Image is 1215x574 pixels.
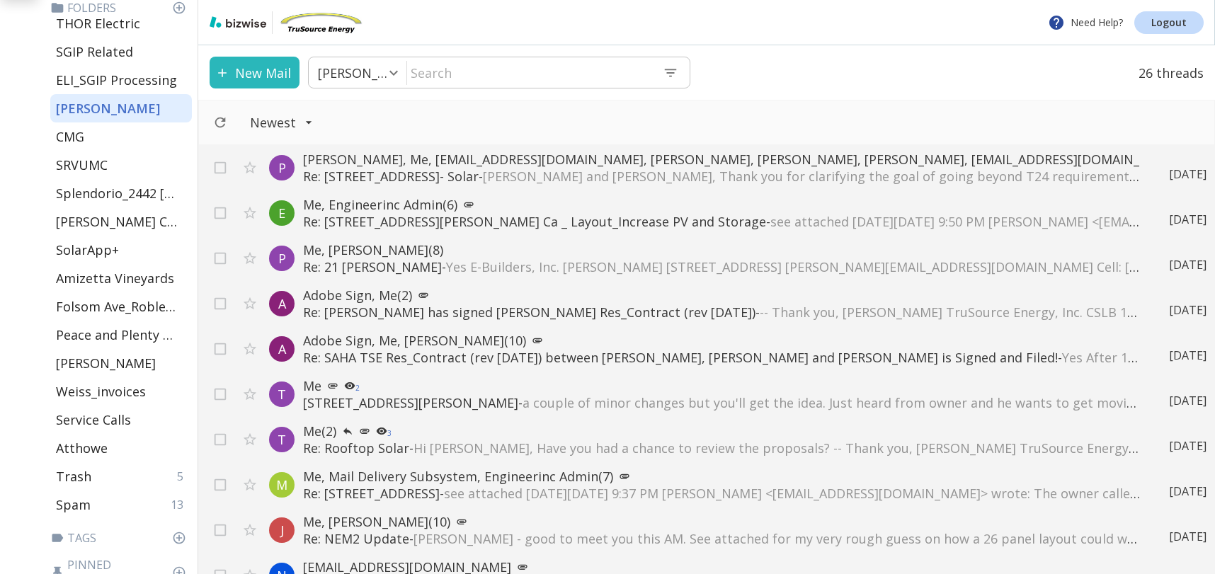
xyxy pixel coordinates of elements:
[1169,393,1207,408] p: [DATE]
[56,100,160,117] p: [PERSON_NAME]
[50,66,192,94] div: ELI_SGIP Processing
[56,15,140,32] p: THOR Electric
[303,332,1141,349] p: Adobe Sign, Me, [PERSON_NAME] (10)
[56,185,178,202] p: Splendorio_2442 [GEOGRAPHIC_DATA]
[318,64,392,81] p: [PERSON_NAME]
[303,213,1141,230] p: Re: [STREET_ADDRESS][PERSON_NAME] Ca _ Layout_Increase PV and Storage -
[303,304,1141,321] p: Re: [PERSON_NAME] has signed [PERSON_NAME] Res_Contract (rev [DATE]) -
[276,476,287,493] p: M
[50,151,192,179] div: SRVUMC
[1169,212,1207,227] p: [DATE]
[1169,302,1207,318] p: [DATE]
[278,386,286,403] p: T
[1169,166,1207,182] p: [DATE]
[303,258,1141,275] p: Re: 21 [PERSON_NAME] -
[210,16,266,28] img: bizwise
[56,71,177,88] p: ELI_SGIP Processing
[303,423,1141,440] p: Me (2)
[303,377,1141,394] p: Me
[56,411,131,428] p: Service Calls
[303,485,1141,502] p: Re: [STREET_ADDRESS] -
[56,440,108,457] p: Atthowe
[50,236,192,264] div: SolarApp+
[56,496,91,513] p: Spam
[50,490,192,519] div: Spam13
[278,250,286,267] p: P
[278,431,286,448] p: T
[50,292,192,321] div: Folsom Ave_Robleto
[303,151,1141,168] p: [PERSON_NAME], Me, [EMAIL_ADDRESS][DOMAIN_NAME], [PERSON_NAME], [PERSON_NAME], [PERSON_NAME], [EM...
[50,434,192,462] div: Atthowe
[1169,529,1207,544] p: [DATE]
[303,513,1141,530] p: Me, [PERSON_NAME] (10)
[50,462,192,490] div: Trash5
[50,530,192,546] p: Tags
[278,159,286,176] p: P
[1169,257,1207,272] p: [DATE]
[278,11,363,34] img: TruSource Energy, Inc.
[303,241,1141,258] p: Me, [PERSON_NAME] (8)
[1169,483,1207,499] p: [DATE]
[303,394,1141,411] p: [STREET_ADDRESS][PERSON_NAME] -
[50,94,192,122] div: [PERSON_NAME]
[370,423,397,440] button: 3
[1130,57,1204,88] p: 26 threads
[338,377,365,394] button: 2
[210,57,300,88] button: New Mail
[355,384,360,391] p: 2
[177,469,189,484] p: 5
[303,196,1141,213] p: Me, Engineerinc Admin (6)
[50,207,192,236] div: [PERSON_NAME] CPA Financial
[50,179,192,207] div: Splendorio_2442 [GEOGRAPHIC_DATA]
[56,270,174,287] p: Amizetta Vineyards
[303,168,1141,185] p: Re: [STREET_ADDRESS]- Solar -
[50,349,192,377] div: [PERSON_NAME]
[56,355,156,372] p: [PERSON_NAME]
[171,497,189,512] p: 13
[407,58,651,87] input: Search
[236,107,327,138] button: Filter
[280,522,284,539] p: J
[50,264,192,292] div: Amizetta Vineyards
[303,349,1141,366] p: Re: SAHA TSE Res_Contract (rev [DATE]) between [PERSON_NAME], [PERSON_NAME] and [PERSON_NAME] is ...
[303,440,1141,457] p: Re: Rooftop Solar -
[56,43,133,60] p: SGIP Related
[278,340,286,357] p: A
[56,468,91,485] p: Trash
[50,9,192,38] div: THOR Electric
[56,241,119,258] p: SolarApp+
[1169,438,1207,454] p: [DATE]
[207,110,233,135] button: Refresh
[303,530,1141,547] p: Re: NEM2 Update -
[303,468,1141,485] p: Me, Mail Delivery Subsystem, Engineerinc Admin (7)
[56,156,108,173] p: SRVUMC
[1048,14,1123,31] p: Need Help?
[56,383,146,400] p: Weiss_invoices
[50,321,192,349] div: Peace and Plenty Farms
[278,205,285,222] p: E
[56,213,178,230] p: [PERSON_NAME] CPA Financial
[50,38,192,66] div: SGIP Related
[1134,11,1204,34] a: Logout
[303,287,1141,304] p: Adobe Sign, Me (2)
[50,122,192,151] div: CMG
[50,377,192,406] div: Weiss_invoices
[56,128,84,145] p: CMG
[56,326,178,343] p: Peace and Plenty Farms
[1169,348,1207,363] p: [DATE]
[387,430,392,437] p: 3
[1151,18,1187,28] p: Logout
[278,295,286,312] p: A
[50,406,192,434] div: Service Calls
[56,298,178,315] p: Folsom Ave_Robleto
